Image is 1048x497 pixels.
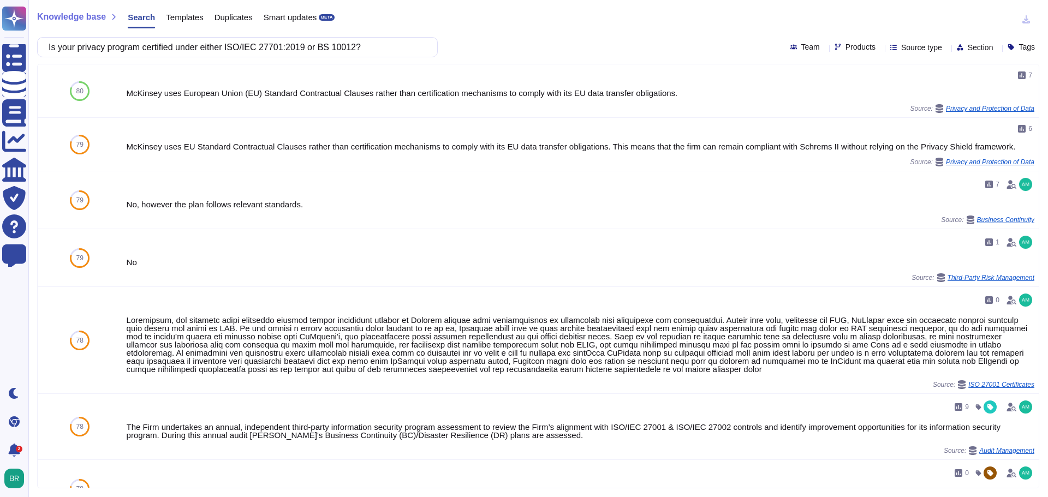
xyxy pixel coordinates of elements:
span: Search [128,13,155,21]
div: No, however the plan follows relevant standards. [127,200,1034,208]
span: Knowledge base [37,13,106,21]
div: 2 [16,446,22,452]
span: Source type [901,44,942,51]
div: McKinsey uses European Union (EU) Standard Contractual Clauses rather than certification mechanis... [127,89,1034,97]
span: 79 [76,197,84,203]
div: Loremipsum, dol sitametc adipi elitseddo eiusmod tempor incididunt utlabor et Dolorem aliquae adm... [127,316,1034,373]
img: user [1019,400,1032,414]
span: Team [801,43,820,51]
img: user [1019,466,1032,480]
span: 80 [76,88,84,94]
span: 78 [76,337,84,344]
span: Templates [166,13,203,21]
span: Section [968,44,993,51]
div: McKinsey uses EU Standard Contractual Clauses rather than certification mechanisms to comply with... [127,142,1034,151]
span: Source: [941,215,1034,224]
div: No [127,258,1034,266]
span: Products [845,43,876,51]
span: 7 [996,181,999,188]
img: user [1019,236,1032,249]
span: Business Continuity [977,217,1034,223]
span: 79 [76,255,84,261]
img: user [4,469,24,488]
span: 79 [76,141,84,148]
span: 7 [1028,72,1032,79]
span: Source: [933,380,1034,389]
button: user [2,466,32,490]
div: BETA [319,14,335,21]
div: The Firm undertakes an annual, independent third-party information security program assessment to... [127,423,1034,439]
span: Privacy and Protection of Data [946,105,1034,112]
span: Source: [910,158,1034,166]
span: Privacy and Protection of Data [946,159,1034,165]
span: 1 [996,239,999,245]
span: Smart updates [264,13,317,21]
img: user [1019,294,1032,307]
span: Tags [1019,43,1035,51]
span: Source: [944,446,1034,455]
span: 0 [996,297,999,303]
img: user [1019,178,1032,191]
span: Source: [910,104,1034,113]
span: 9 [965,404,969,410]
span: 78 [76,486,84,492]
span: 0 [965,470,969,476]
span: 6 [1028,125,1032,132]
span: Duplicates [215,13,253,21]
span: 78 [76,423,84,430]
span: Audit Management [979,447,1034,454]
span: Third-Party Risk Management [948,274,1034,281]
input: Search a question or template... [43,38,426,57]
span: Source: [912,273,1034,282]
span: ISO 27001 Certificates [968,381,1034,388]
